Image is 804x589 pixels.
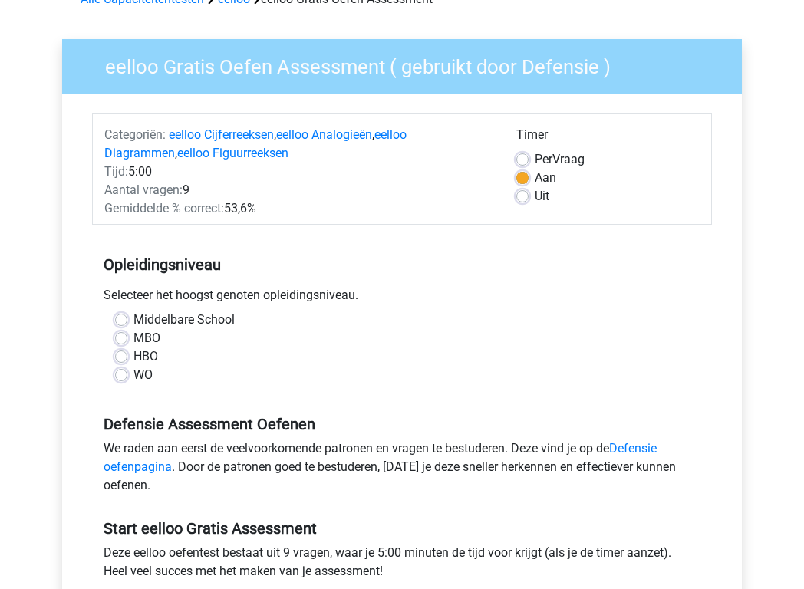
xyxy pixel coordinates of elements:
label: Uit [535,187,549,206]
span: Categoriën: [104,127,166,142]
span: Aantal vragen: [104,183,183,197]
label: WO [133,366,153,384]
label: Middelbare School [133,311,235,329]
div: Deze eelloo oefentest bestaat uit 9 vragen, waar je 5:00 minuten de tijd voor krijgt (als je de t... [92,544,712,587]
div: 9 [93,181,505,199]
span: Per [535,152,552,166]
div: Timer [516,126,700,150]
span: Gemiddelde % correct: [104,201,224,216]
span: Tijd: [104,164,128,179]
label: Aan [535,169,556,187]
a: eelloo Cijferreeksen [169,127,274,142]
label: Vraag [535,150,585,169]
h5: Start eelloo Gratis Assessment [104,519,700,538]
h5: Opleidingsniveau [104,249,700,280]
a: eelloo Analogieën [276,127,372,142]
h3: eelloo Gratis Oefen Assessment ( gebruikt door Defensie ) [87,49,730,79]
div: 53,6% [93,199,505,218]
label: HBO [133,347,158,366]
div: We raden aan eerst de veelvoorkomende patronen en vragen te bestuderen. Deze vind je op de . Door... [92,439,712,501]
div: , , , [93,126,505,163]
a: eelloo Figuurreeksen [177,146,288,160]
h5: Defensie Assessment Oefenen [104,415,700,433]
div: Selecteer het hoogst genoten opleidingsniveau. [92,286,712,311]
label: MBO [133,329,160,347]
div: 5:00 [93,163,505,181]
